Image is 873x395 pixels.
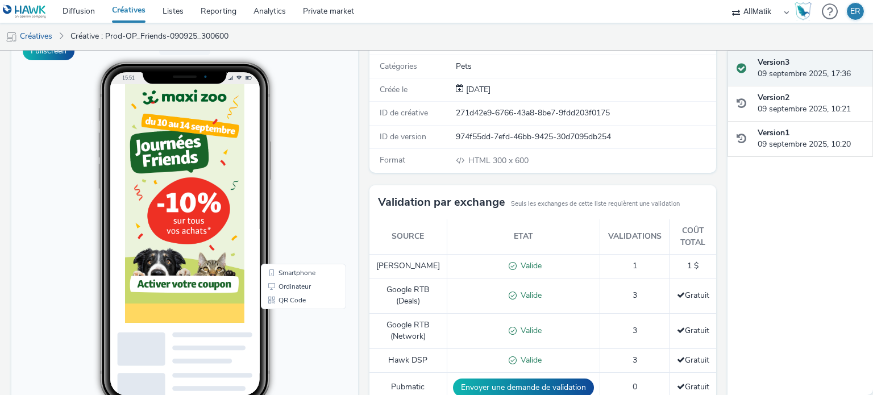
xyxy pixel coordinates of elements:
div: 974f55dd-7efd-46bb-9425-30d7095db254 [456,131,715,143]
div: 271d42e9-6766-43a8-8be7-9fdd203f0175 [456,107,715,119]
span: 3 [633,290,637,301]
span: 15:51 [111,44,123,50]
div: Pets [456,61,715,72]
span: Ordinateur [267,252,300,259]
span: Valide [517,260,542,271]
div: 09 septembre 2025, 17:36 [758,57,864,80]
span: 1 [633,260,637,271]
span: 0 [633,381,637,392]
strong: Version 2 [758,92,789,103]
a: Hawk Academy [795,2,816,20]
span: ID de version [380,131,426,142]
span: Créée le [380,84,408,95]
td: [PERSON_NAME] [369,255,447,278]
span: Gratuit [677,355,709,365]
span: 1 $ [687,260,699,271]
th: Source [369,219,447,254]
span: 3 [633,325,637,336]
td: Hawk DSP [369,348,447,372]
strong: Version 1 [758,127,789,138]
div: 09 septembre 2025, 10:20 [758,127,864,151]
span: HTML [468,155,493,166]
img: Hawk Academy [795,2,812,20]
span: 300 x 600 [467,155,529,166]
img: undefined Logo [3,5,47,19]
strong: Version 3 [758,57,789,68]
span: Valide [517,355,542,365]
span: Valide [517,290,542,301]
span: 3 [633,355,637,365]
small: Seuls les exchanges de cette liste requièrent une validation [511,199,680,209]
span: [DATE] [464,84,490,95]
span: Format [380,155,405,165]
li: QR Code [252,263,332,276]
a: Créative : Prod-OP_Friends-090925_300600 [65,23,234,50]
div: 09 septembre 2025, 10:21 [758,92,864,115]
th: Etat [447,219,600,254]
span: ID de créative [380,107,428,118]
h3: Validation par exchange [378,194,505,211]
li: Smartphone [252,235,332,249]
th: Validations [600,219,669,254]
div: ER [850,3,860,20]
td: Google RTB (Deals) [369,278,447,313]
div: Création 09 septembre 2025, 10:20 [464,84,490,95]
span: Gratuit [677,381,709,392]
li: Ordinateur [252,249,332,263]
img: mobile [6,31,17,43]
span: Gratuit [677,325,709,336]
button: Fullscreen [23,42,74,60]
th: Coût total [670,219,716,254]
span: QR Code [267,266,294,273]
span: Gratuit [677,290,709,301]
span: Catégories [380,61,417,72]
td: Google RTB (Network) [369,313,447,348]
span: Smartphone [267,239,304,246]
span: Valide [517,325,542,336]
